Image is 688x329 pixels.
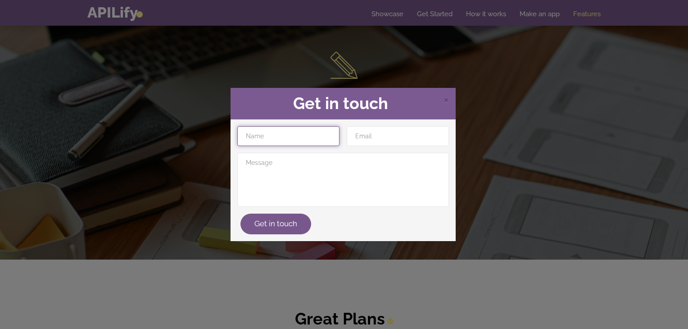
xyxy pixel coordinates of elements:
input: Name [237,126,339,146]
button: Get in touch [240,214,311,234]
span: Close [444,94,449,105]
input: Email [347,126,449,146]
h2: Get in touch [237,95,449,113]
span: × [444,92,449,106]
